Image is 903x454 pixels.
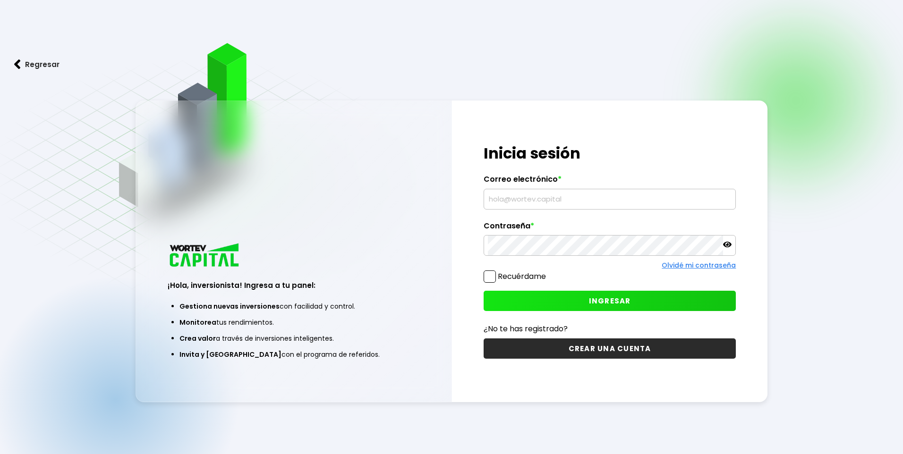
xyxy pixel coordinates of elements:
[662,261,736,270] a: Olvidé mi contraseña
[488,189,732,209] input: hola@wortev.capital
[179,334,216,343] span: Crea valor
[589,296,631,306] span: INGRESAR
[179,346,409,362] li: con el programa de referidos.
[484,291,736,311] button: INGRESAR
[179,318,216,327] span: Monitorea
[179,298,409,314] li: con facilidad y control.
[484,221,736,235] label: Contraseña
[168,242,242,270] img: logo_wortev_capital
[484,323,736,359] a: ¿No te has registrado?CREAR UNA CUENTA
[484,142,736,165] h1: Inicia sesión
[484,323,736,335] p: ¿No te has registrado?
[168,280,420,291] h3: ¡Hola, inversionista! Ingresa a tu panel:
[484,338,736,359] button: CREAR UNA CUENTA
[484,175,736,189] label: Correo electrónico
[179,302,280,311] span: Gestiona nuevas inversiones
[179,330,409,346] li: a través de inversiones inteligentes.
[14,59,21,69] img: flecha izquierda
[498,271,546,282] label: Recuérdame
[179,314,409,330] li: tus rendimientos.
[179,350,281,359] span: Invita y [GEOGRAPHIC_DATA]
